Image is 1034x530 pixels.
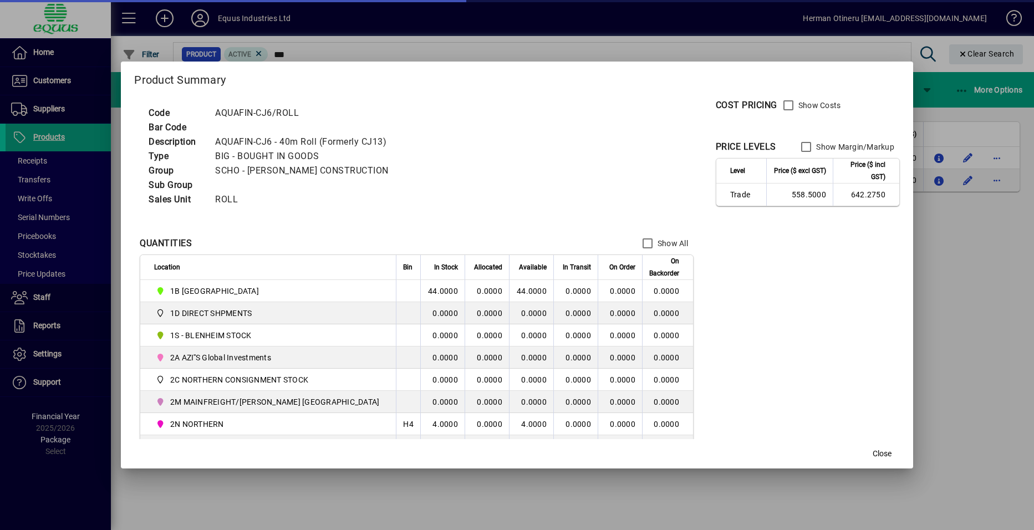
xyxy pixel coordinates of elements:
[509,280,553,302] td: 44.0000
[566,375,591,384] span: 0.0000
[649,255,679,279] span: On Backorder
[434,261,458,273] span: In Stock
[465,302,509,324] td: 0.0000
[420,346,465,369] td: 0.0000
[509,324,553,346] td: 0.0000
[465,324,509,346] td: 0.0000
[396,413,420,435] td: H4
[766,184,833,206] td: 558.5000
[143,106,210,120] td: Code
[814,141,894,152] label: Show Margin/Markup
[210,192,402,207] td: ROLL
[170,352,271,363] span: 2A AZI''S Global Investments
[610,420,635,429] span: 0.0000
[465,369,509,391] td: 0.0000
[655,238,688,249] label: Show All
[642,435,693,457] td: 0.0000
[140,237,192,250] div: QUANTITIES
[420,280,465,302] td: 44.0000
[610,397,635,406] span: 0.0000
[420,435,465,457] td: 0.0000
[143,135,210,149] td: Description
[143,164,210,178] td: Group
[609,261,635,273] span: On Order
[610,331,635,340] span: 0.0000
[170,286,259,297] span: 1B [GEOGRAPHIC_DATA]
[465,413,509,435] td: 0.0000
[154,307,384,320] span: 1D DIRECT SHPMENTS
[420,413,465,435] td: 4.0000
[143,178,210,192] td: Sub Group
[210,164,402,178] td: SCHO - [PERSON_NAME] CONSTRUCTION
[566,353,591,362] span: 0.0000
[642,369,693,391] td: 0.0000
[465,435,509,457] td: 0.0000
[154,261,180,273] span: Location
[474,261,502,273] span: Allocated
[610,353,635,362] span: 0.0000
[465,391,509,413] td: 0.0000
[143,192,210,207] td: Sales Unit
[509,413,553,435] td: 4.0000
[873,448,892,460] span: Close
[796,100,841,111] label: Show Costs
[642,413,693,435] td: 0.0000
[154,351,384,364] span: 2A AZI''S Global Investments
[519,261,547,273] span: Available
[610,375,635,384] span: 0.0000
[566,309,591,318] span: 0.0000
[509,346,553,369] td: 0.0000
[864,444,900,464] button: Close
[716,140,776,154] div: PRICE LEVELS
[566,420,591,429] span: 0.0000
[642,391,693,413] td: 0.0000
[170,330,252,341] span: 1S - BLENHEIM STOCK
[210,149,402,164] td: BIG - BOUGHT IN GOODS
[210,135,402,149] td: AQUAFIN-CJ6 - 40m Roll (Formerly CJ13)
[465,346,509,369] td: 0.0000
[154,329,384,342] span: 1S - BLENHEIM STOCK
[566,331,591,340] span: 0.0000
[509,369,553,391] td: 0.0000
[642,346,693,369] td: 0.0000
[154,373,384,386] span: 2C NORTHERN CONSIGNMENT STOCK
[143,120,210,135] td: Bar Code
[143,149,210,164] td: Type
[121,62,913,94] h2: Product Summary
[566,397,591,406] span: 0.0000
[642,324,693,346] td: 0.0000
[509,391,553,413] td: 0.0000
[420,369,465,391] td: 0.0000
[509,302,553,324] td: 0.0000
[509,435,553,457] td: 0.0000
[154,395,384,409] span: 2M MAINFREIGHT/OWENS AUCKLAND
[170,374,308,385] span: 2C NORTHERN CONSIGNMENT STOCK
[840,159,885,183] span: Price ($ incl GST)
[154,417,384,431] span: 2N NORTHERN
[642,302,693,324] td: 0.0000
[610,287,635,295] span: 0.0000
[563,261,591,273] span: In Transit
[716,99,777,112] div: COST PRICING
[170,308,252,319] span: 1D DIRECT SHPMENTS
[420,324,465,346] td: 0.0000
[210,106,402,120] td: AQUAFIN-CJ6/ROLL
[566,287,591,295] span: 0.0000
[610,309,635,318] span: 0.0000
[642,280,693,302] td: 0.0000
[420,302,465,324] td: 0.0000
[170,419,224,430] span: 2N NORTHERN
[465,280,509,302] td: 0.0000
[774,165,826,177] span: Price ($ excl GST)
[730,165,745,177] span: Level
[833,184,899,206] td: 642.2750
[730,189,760,200] span: Trade
[420,391,465,413] td: 0.0000
[154,284,384,298] span: 1B BLENHEIM
[170,396,380,407] span: 2M MAINFREIGHT/[PERSON_NAME] [GEOGRAPHIC_DATA]
[403,261,412,273] span: Bin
